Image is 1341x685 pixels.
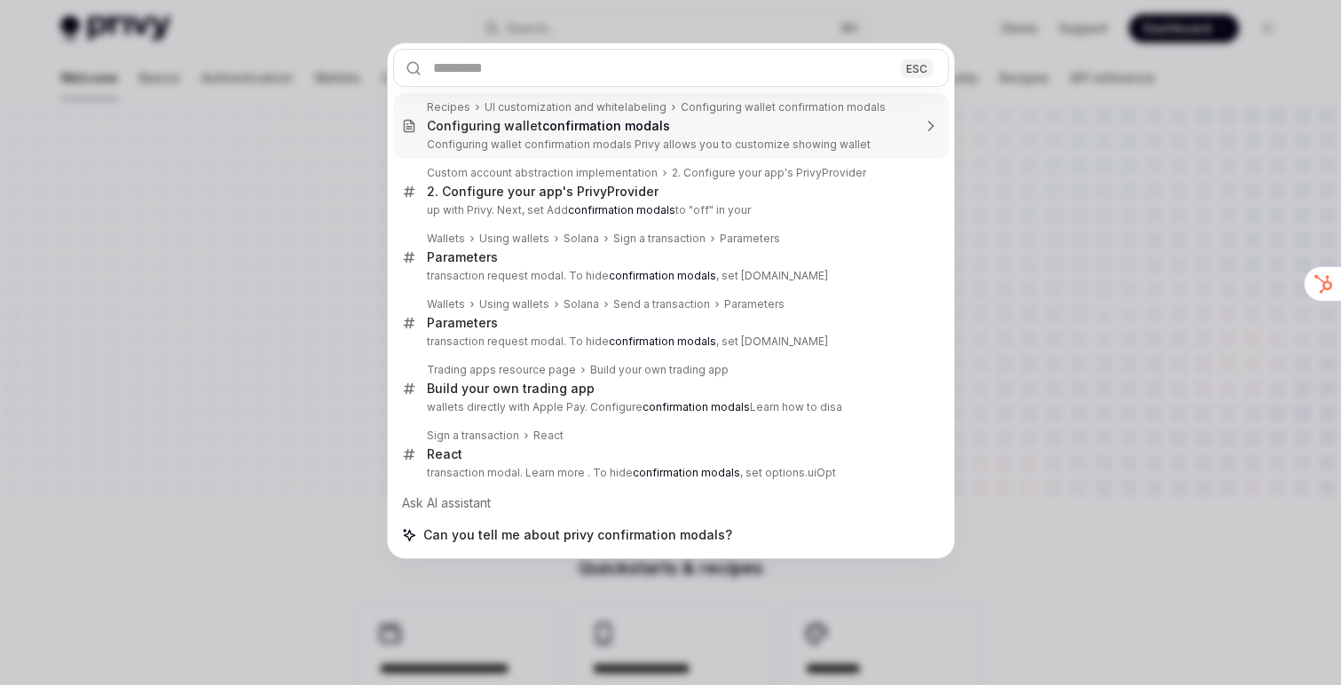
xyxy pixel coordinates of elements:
div: Parameters [427,249,498,265]
div: Parameters [720,232,780,246]
span: Can you tell me about privy confirmation modals? [423,526,732,544]
div: Configuring wallet confirmation modals [681,100,886,114]
b: confirmation modals [643,400,750,413]
div: React [533,429,564,443]
div: Ask AI assistant [393,487,949,519]
div: Custom account abstraction implementation [427,166,658,180]
p: up with Privy. Next, set Add to "off" in your [427,203,911,217]
div: Wallets [427,232,465,246]
div: Build your own trading app [590,363,729,377]
div: Using wallets [479,232,549,246]
div: Sign a transaction [427,429,519,443]
div: Configuring wallet [427,118,670,134]
div: Send a transaction [613,297,710,311]
b: confirmation modals [609,335,716,348]
div: Trading apps resource page [427,363,576,377]
b: confirmation modals [542,118,670,133]
div: 2. Configure your app's PrivyProvider [427,184,659,200]
div: Parameters [724,297,785,311]
div: 2. Configure your app's PrivyProvider [672,166,866,180]
p: Configuring wallet confirmation modals Privy allows you to customize showing wallet [427,138,911,152]
b: confirmation modals [633,466,740,479]
div: React [427,446,462,462]
div: Recipes [427,100,470,114]
p: transaction modal. Learn more . To hide , set options.uiOpt [427,466,911,480]
div: Solana [564,297,599,311]
div: UI customization and whitelabeling [485,100,667,114]
div: Using wallets [479,297,549,311]
b: confirmation modals [609,269,716,282]
div: ESC [901,59,933,77]
p: transaction request modal. To hide , set [DOMAIN_NAME] [427,335,911,349]
b: confirmation modals [568,203,675,217]
div: Parameters [427,315,498,331]
div: Sign a transaction [613,232,706,246]
div: Build your own trading app [427,381,595,397]
div: Wallets [427,297,465,311]
p: wallets directly with Apple Pay. Configure Learn how to disa [427,400,911,414]
div: Solana [564,232,599,246]
p: transaction request modal. To hide , set [DOMAIN_NAME] [427,269,911,283]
